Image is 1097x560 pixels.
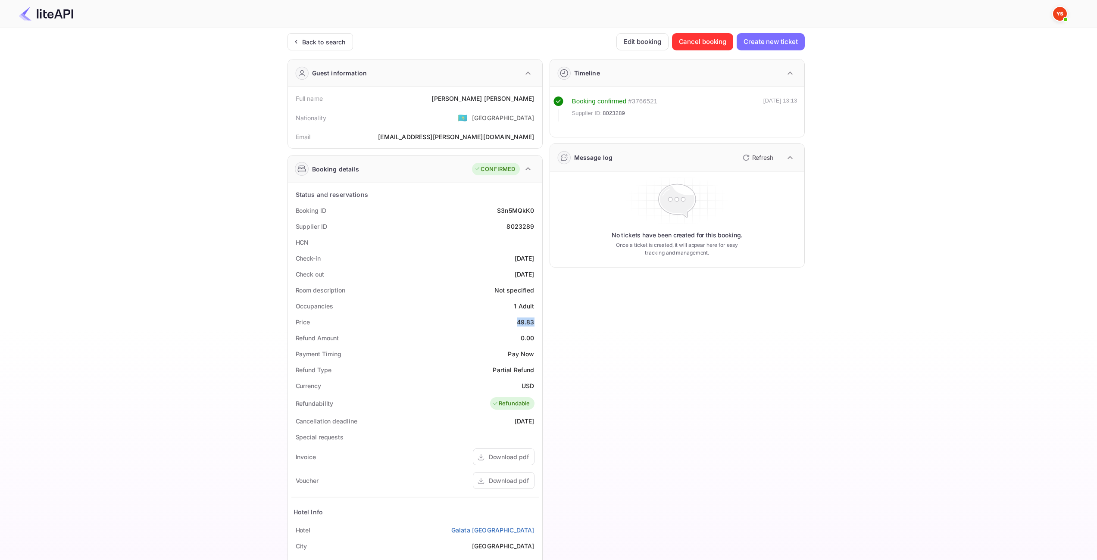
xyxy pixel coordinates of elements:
[296,114,327,121] ya-tr-span: Nationality
[312,68,367,78] ya-tr-span: Guest information
[494,286,534,294] ya-tr-span: Not specified
[497,207,534,214] ya-tr-span: S3n5MQkK0
[451,526,534,535] a: Galata [GEOGRAPHIC_DATA]
[515,270,534,279] div: [DATE]
[296,433,344,441] ya-tr-span: Special requests
[296,239,309,246] ya-tr-span: HCN
[763,97,797,104] ya-tr-span: [DATE] 13:13
[296,133,311,140] ya-tr-span: Email
[296,95,323,102] ya-tr-span: Full name
[519,302,534,310] ya-tr-span: Adult
[522,382,534,389] ya-tr-span: USD
[296,366,331,373] ya-tr-span: Refund Type
[296,417,357,425] ya-tr-span: Cancellation deadline
[451,526,534,534] ya-tr-span: Galata [GEOGRAPHIC_DATA]
[609,241,745,257] ya-tr-span: Once a ticket is created, it will appear here for easy tracking and management.
[499,399,530,408] ya-tr-span: Refundable
[506,222,534,231] div: 8023289
[431,95,482,102] ya-tr-span: [PERSON_NAME]
[572,110,602,116] ya-tr-span: Supplier ID:
[472,542,534,550] ya-tr-span: [GEOGRAPHIC_DATA]
[296,286,345,294] ya-tr-span: Room description
[738,151,777,165] button: Refresh
[628,96,657,106] div: # 3766521
[514,302,516,310] ya-tr-span: 1
[597,97,626,105] ya-tr-span: confirmed
[489,477,529,484] ya-tr-span: Download pdf
[572,97,596,105] ya-tr-span: Booking
[458,110,468,125] span: United States
[296,334,339,342] ya-tr-span: Refund Amount
[493,366,534,373] ya-tr-span: Partial Refund
[574,154,613,161] ya-tr-span: Message log
[296,191,368,198] ya-tr-span: Status and reservations
[296,542,307,550] ya-tr-span: City
[515,254,534,263] div: [DATE]
[296,477,319,484] ya-tr-span: Voucher
[296,318,310,326] ya-tr-span: Price
[296,453,316,460] ya-tr-span: Invoice
[624,36,661,47] ya-tr-span: Edit booking
[302,38,346,46] ya-tr-span: Back to search
[458,113,468,122] ya-tr-span: 🇰🇿
[612,231,743,240] ya-tr-span: No tickets have been created for this booking.
[378,133,534,140] ya-tr-span: [EMAIL_ADDRESS][PERSON_NAME][DOMAIN_NAME]
[472,114,534,121] ya-tr-span: [GEOGRAPHIC_DATA]
[296,382,321,389] ya-tr-span: Currency
[19,7,73,21] img: LiteAPI Logo
[1053,7,1067,21] img: Yandex Support
[296,400,334,407] ya-tr-span: Refundability
[508,350,534,358] ya-tr-span: Pay Now
[489,453,529,460] ya-tr-span: Download pdf
[679,36,727,47] ya-tr-span: Cancel booking
[616,33,669,50] button: Edit booking
[296,223,327,230] ya-tr-span: Supplier ID
[574,69,600,77] ya-tr-span: Timeline
[296,255,321,262] ya-tr-span: Check-in
[296,302,333,310] ya-tr-span: Occupancies
[296,526,311,534] ya-tr-span: Hotel
[481,165,515,174] ya-tr-span: CONFIRMED
[744,36,797,47] ya-tr-span: Create new ticket
[603,110,625,116] ya-tr-span: 8023289
[484,95,534,102] ya-tr-span: [PERSON_NAME]
[294,508,323,516] ya-tr-span: Hotel Info
[752,154,773,161] ya-tr-span: Refresh
[296,271,324,278] ya-tr-span: Check out
[296,207,326,214] ya-tr-span: Booking ID
[312,165,359,174] ya-tr-span: Booking details
[515,417,534,426] div: [DATE]
[672,33,734,50] button: Cancel booking
[296,350,342,358] ya-tr-span: Payment Timing
[737,33,804,50] button: Create new ticket
[517,317,534,327] div: 49.83
[521,333,534,342] div: 0.00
